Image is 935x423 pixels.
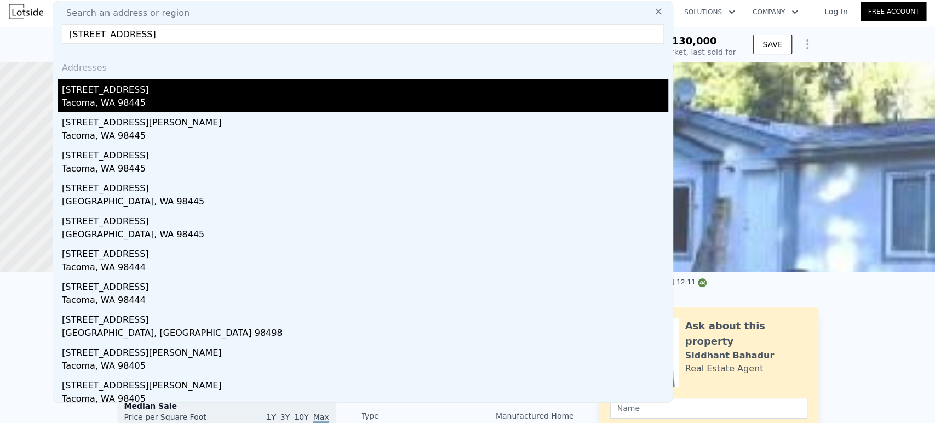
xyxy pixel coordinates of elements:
[698,278,707,287] img: NWMLS Logo
[796,33,818,55] button: Show Options
[685,362,764,375] div: Real Estate Agent
[62,24,664,44] input: Enter an address, city, region, neighborhood or zip code
[62,210,668,228] div: [STREET_ADDRESS]
[62,261,668,276] div: Tacoma, WA 98444
[62,228,668,243] div: [GEOGRAPHIC_DATA], WA 98445
[610,398,807,419] input: Name
[753,35,791,54] button: SAVE
[62,96,668,112] div: Tacoma, WA 98445
[744,2,807,22] button: Company
[675,2,744,22] button: Solutions
[266,413,276,421] span: 1Y
[62,129,668,145] div: Tacoma, WA 98445
[124,401,329,411] div: Median Sale
[685,349,775,362] div: Siddhant Bahadur
[665,35,717,47] span: $130,000
[62,375,668,392] div: [STREET_ADDRESS][PERSON_NAME]
[62,342,668,359] div: [STREET_ADDRESS][PERSON_NAME]
[62,294,668,309] div: Tacoma, WA 98444
[62,359,668,375] div: Tacoma, WA 98405
[861,2,926,21] a: Free Account
[62,112,668,129] div: [STREET_ADDRESS][PERSON_NAME]
[646,47,736,58] div: Off Market, last sold for
[62,145,668,162] div: [STREET_ADDRESS]
[294,413,308,421] span: 10Y
[9,4,43,19] img: Lotside
[811,6,861,17] a: Log In
[280,413,290,421] span: 3Y
[58,53,668,79] div: Addresses
[685,318,807,349] div: Ask about this property
[362,410,468,421] div: Type
[62,79,668,96] div: [STREET_ADDRESS]
[62,243,668,261] div: [STREET_ADDRESS]
[62,276,668,294] div: [STREET_ADDRESS]
[62,178,668,195] div: [STREET_ADDRESS]
[62,392,668,408] div: Tacoma, WA 98405
[62,195,668,210] div: [GEOGRAPHIC_DATA], WA 98445
[62,327,668,342] div: [GEOGRAPHIC_DATA], [GEOGRAPHIC_DATA] 98498
[62,309,668,327] div: [STREET_ADDRESS]
[468,410,574,421] div: Manufactured Home
[58,7,190,20] span: Search an address or region
[62,162,668,178] div: Tacoma, WA 98445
